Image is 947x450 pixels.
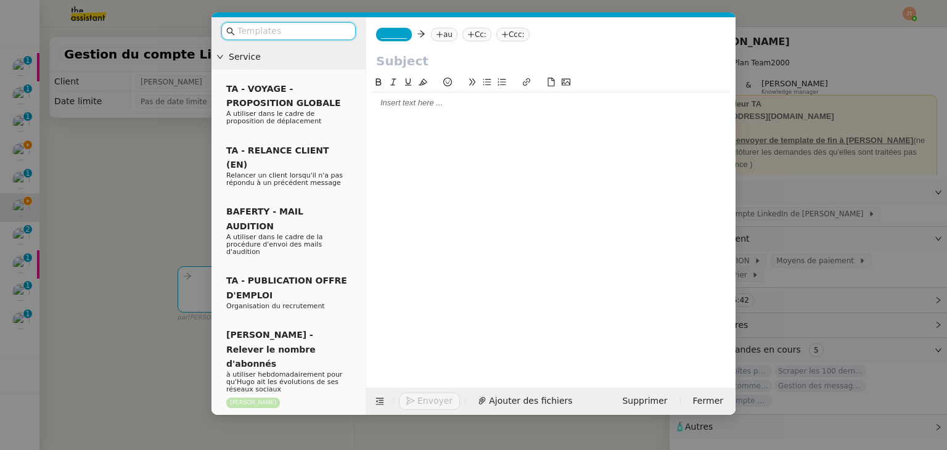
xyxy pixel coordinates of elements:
nz-tag: [PERSON_NAME] [226,398,280,408]
span: Ajouter des fichiers [489,394,572,408]
span: A utiliser dans le cadre de la procédure d'envoi des mails d'audition [226,233,323,256]
span: TA - VOYAGE - PROPOSITION GLOBALE [226,84,340,108]
span: TA - RELANCE CLIENT (EN) [226,145,329,170]
input: Subject [376,52,726,70]
button: Fermer [686,393,731,410]
span: à utiliser hebdomadairement pour qu'Hugo ait les évolutions de ses réseaux sociaux [226,370,342,393]
button: Ajouter des fichiers [470,393,580,410]
nz-tag: Cc: [462,28,491,41]
span: Fermer [693,394,723,408]
input: Templates [237,24,348,38]
span: Supprimer [622,394,667,408]
span: _______ [381,30,407,39]
span: [PERSON_NAME] - Relever le nombre d'abonnés [226,330,316,369]
span: A utiliser dans le cadre de proposition de déplacement [226,110,321,125]
span: Service [229,50,361,64]
nz-tag: Ccc: [496,28,530,41]
span: TA - PUBLICATION OFFRE D'EMPLOI [226,276,347,300]
span: Relancer un client lorsqu'il n'a pas répondu à un précédent message [226,171,343,187]
span: Organisation du recrutement [226,302,325,310]
button: Supprimer [615,393,674,410]
nz-tag: au [431,28,457,41]
div: Service [211,45,366,69]
button: Envoyer [399,393,460,410]
span: BAFERTY - MAIL AUDITION [226,207,303,231]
